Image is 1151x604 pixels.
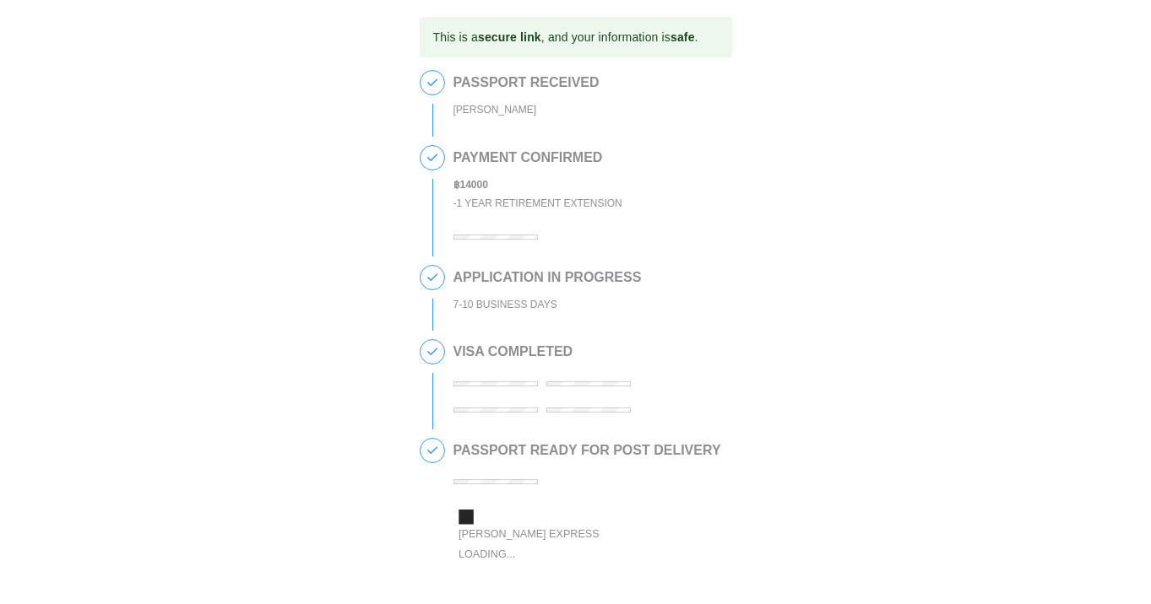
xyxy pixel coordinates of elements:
span: 5 [421,439,444,462]
span: 1 [421,71,444,94]
span: 4 [421,340,444,364]
div: This is a , and your information is . [433,22,698,52]
div: - 1 Year Retirement Extension [453,194,622,213]
span: 3 [421,266,444,289]
div: [PERSON_NAME] [453,100,600,120]
h2: APPLICATION IN PROGRESS [453,270,642,285]
div: [PERSON_NAME] Express Loading... [458,525,635,564]
span: 2 [421,146,444,170]
div: 7-10 BUSINESS DAYS [453,295,642,315]
h2: VISA COMPLETED [453,344,724,359]
b: safe [671,30,695,44]
h2: PAYMENT CONFIRMED [453,150,622,165]
b: ฿ 14000 [453,179,488,191]
h2: PASSPORT READY FOR POST DELIVERY [453,443,721,458]
h2: PASSPORT RECEIVED [453,75,600,90]
b: secure link [478,30,541,44]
